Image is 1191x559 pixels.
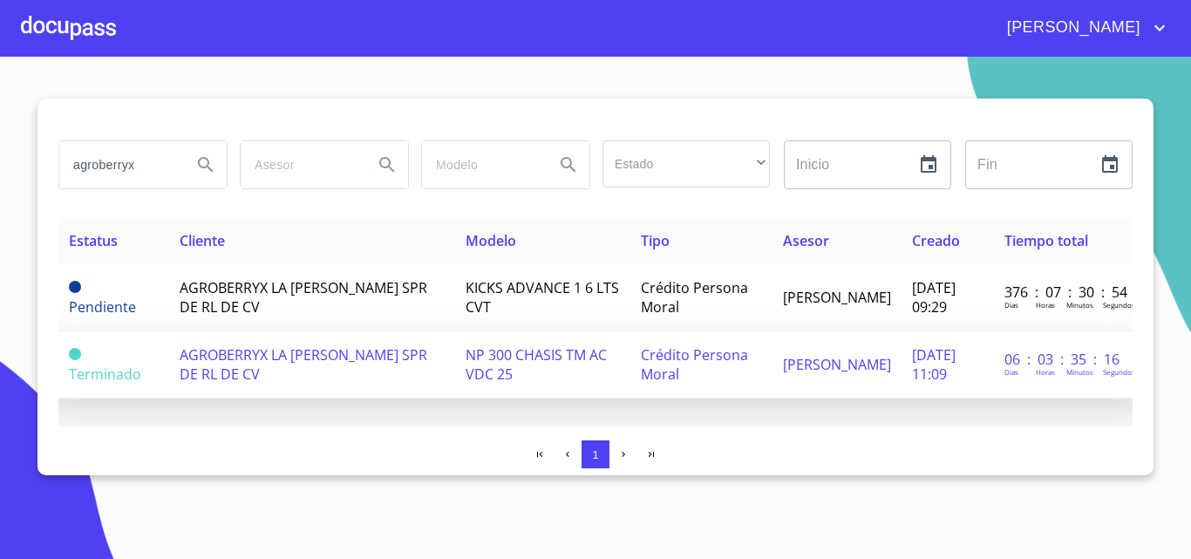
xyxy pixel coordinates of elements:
button: 1 [582,440,609,468]
span: Tiempo total [1004,231,1088,250]
span: Cliente [180,231,225,250]
span: Terminado [69,348,81,360]
p: 376 : 07 : 30 : 54 [1004,283,1122,302]
p: Segundos [1103,367,1135,377]
p: Segundos [1103,300,1135,310]
span: Estatus [69,231,118,250]
span: AGROBERRYX LA [PERSON_NAME] SPR DE RL DE CV [180,278,427,317]
span: [PERSON_NAME] [994,14,1149,42]
button: Search [548,144,589,186]
span: [DATE] 11:09 [912,345,956,384]
button: Search [366,144,408,186]
span: Creado [912,231,960,250]
div: ​ [602,140,770,187]
button: Search [185,144,227,186]
input: search [59,141,178,188]
span: Pendiente [69,281,81,293]
span: [DATE] 09:29 [912,278,956,317]
span: [PERSON_NAME] [783,355,891,374]
span: Tipo [641,231,670,250]
p: Horas [1036,367,1055,377]
span: 1 [592,448,598,461]
span: [PERSON_NAME] [783,288,891,307]
input: search [241,141,359,188]
p: Minutos [1066,367,1093,377]
span: Crédito Persona Moral [641,278,748,317]
p: 06 : 03 : 35 : 16 [1004,350,1122,369]
button: account of current user [994,14,1170,42]
span: Asesor [783,231,829,250]
span: AGROBERRYX LA [PERSON_NAME] SPR DE RL DE CV [180,345,427,384]
span: NP 300 CHASIS TM AC VDC 25 [466,345,607,384]
span: KICKS ADVANCE 1 6 LTS CVT [466,278,619,317]
p: Horas [1036,300,1055,310]
input: search [422,141,541,188]
p: Dias [1004,367,1018,377]
span: Modelo [466,231,516,250]
p: Minutos [1066,300,1093,310]
p: Dias [1004,300,1018,310]
span: Terminado [69,365,141,384]
span: Crédito Persona Moral [641,345,748,384]
span: Pendiente [69,297,136,317]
